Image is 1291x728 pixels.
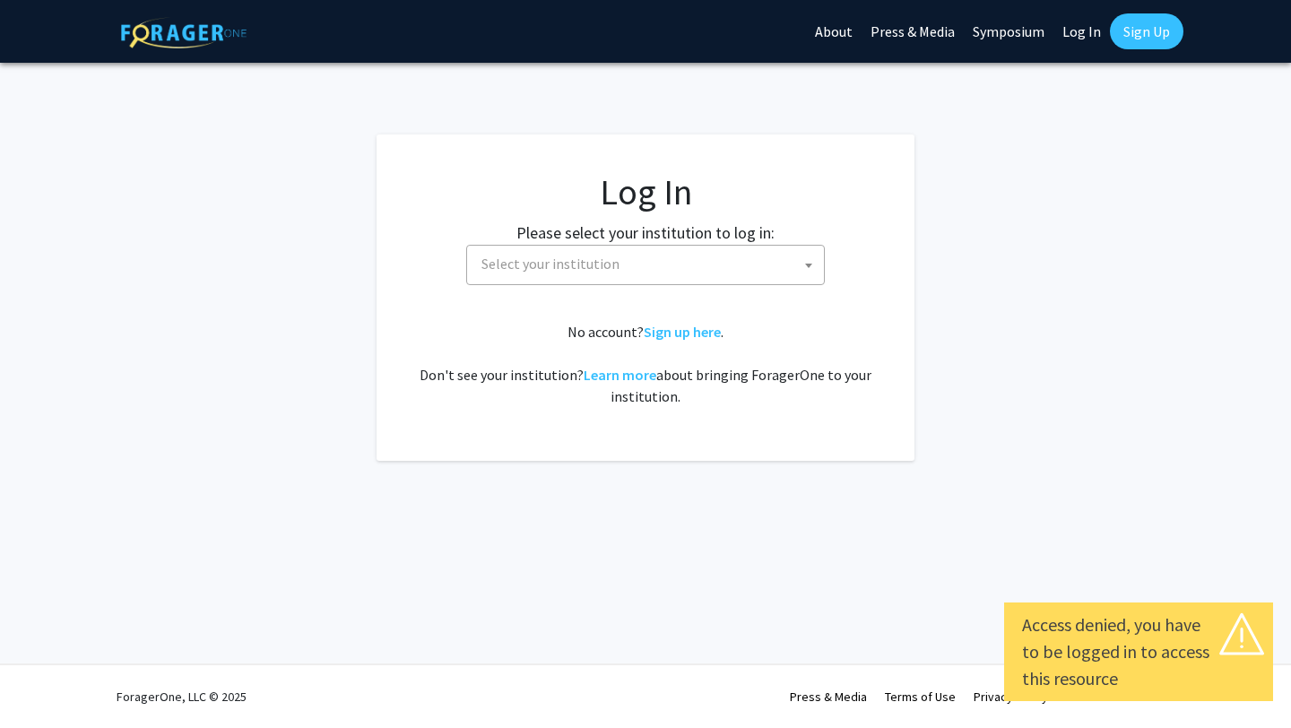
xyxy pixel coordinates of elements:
[584,366,656,384] a: Learn more about bringing ForagerOne to your institution
[117,665,247,728] div: ForagerOne, LLC © 2025
[516,221,775,245] label: Please select your institution to log in:
[1110,13,1183,49] a: Sign Up
[121,17,247,48] img: ForagerOne Logo
[644,323,721,341] a: Sign up here
[466,245,825,285] span: Select your institution
[790,689,867,705] a: Press & Media
[885,689,956,705] a: Terms of Use
[412,170,879,213] h1: Log In
[974,689,1048,705] a: Privacy Policy
[1022,611,1255,692] div: Access denied, you have to be logged in to access this resource
[412,321,879,407] div: No account? . Don't see your institution? about bringing ForagerOne to your institution.
[474,246,824,282] span: Select your institution
[481,255,620,273] span: Select your institution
